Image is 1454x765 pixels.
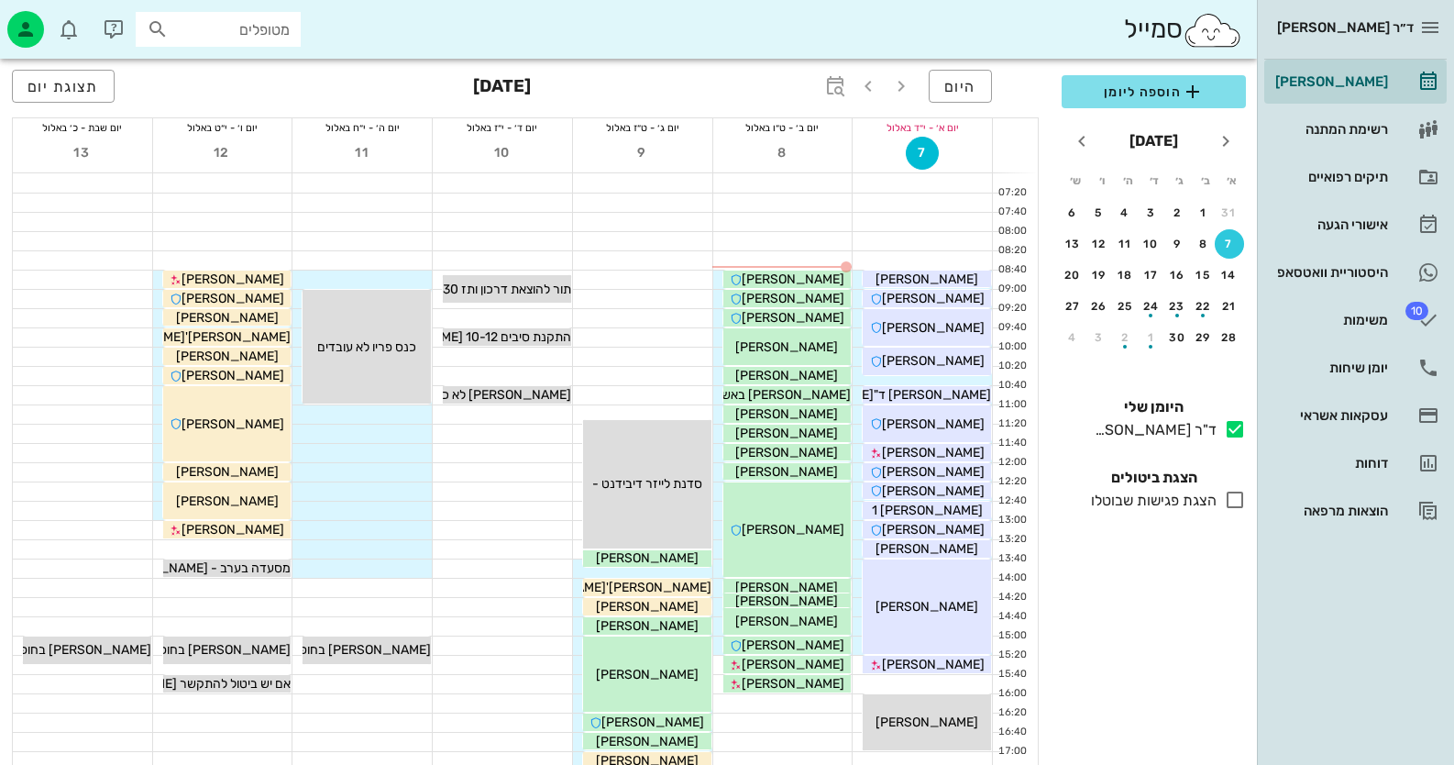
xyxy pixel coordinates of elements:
div: משימות [1272,313,1388,327]
div: 11:40 [993,436,1030,451]
div: 08:00 [993,224,1030,239]
span: [PERSON_NAME] בחופשה [142,642,291,658]
span: [PERSON_NAME] [742,676,844,692]
span: [PERSON_NAME] [742,310,844,326]
div: 09:00 [993,282,1030,297]
div: 7 [1215,238,1244,250]
span: [PERSON_NAME] [882,353,985,369]
button: 4 [1058,323,1087,352]
button: חודש הבא [1065,125,1098,158]
span: 9 [626,145,659,161]
div: 14:20 [993,590,1030,605]
div: 15:20 [993,648,1030,663]
div: 17:00 [993,744,1030,759]
button: 7 [906,137,939,170]
span: הוספה ליומן [1076,81,1231,103]
button: 7 [1215,229,1244,259]
div: 13:00 [993,513,1030,528]
div: 12 [1085,238,1114,250]
button: 30 [1162,323,1192,352]
span: [PERSON_NAME] [742,522,844,538]
div: הוצאות מרפאה [1272,504,1388,518]
span: 8 [766,145,799,161]
button: 1 [1189,198,1218,227]
button: 2 [1162,198,1192,227]
button: 15 [1189,261,1218,290]
div: 3 [1137,206,1166,219]
div: סמייל [1124,10,1242,50]
div: יום א׳ - י״ד באלול [853,118,992,137]
button: 18 [1110,261,1140,290]
span: [PERSON_NAME] [596,734,699,749]
th: ג׳ [1168,165,1192,196]
span: [PERSON_NAME] באשס [713,387,851,403]
button: 31 [1215,198,1244,227]
button: 8 [766,137,799,170]
button: 8 [1189,229,1218,259]
span: [PERSON_NAME] [182,416,284,432]
a: אישורי הגעה [1264,203,1447,247]
span: מסעדה בערב - [PERSON_NAME] [105,560,291,576]
span: [PERSON_NAME] [882,445,985,460]
div: 10:40 [993,378,1030,394]
span: [PERSON_NAME] [882,320,985,336]
span: [PERSON_NAME] 1 [872,503,983,518]
span: [PERSON_NAME] [882,291,985,306]
div: 08:20 [993,243,1030,259]
button: 25 [1110,292,1140,321]
div: 08:40 [993,262,1030,278]
th: ש׳ [1063,165,1087,196]
button: 21 [1215,292,1244,321]
span: כנס פריו לא עובדים [317,339,416,355]
div: 25 [1110,300,1140,313]
span: [PERSON_NAME] [735,580,838,595]
div: דוחות [1272,456,1388,471]
div: 16:20 [993,705,1030,721]
div: 4 [1110,206,1140,219]
div: רשימת המתנה [1272,122,1388,137]
h4: הצגת ביטולים [1062,467,1246,489]
div: 14:00 [993,571,1030,586]
div: יום ו׳ - י״ט באלול [153,118,292,137]
span: [PERSON_NAME] [735,464,838,480]
div: 24 [1137,300,1166,313]
div: 17 [1137,269,1166,282]
div: 09:20 [993,301,1030,316]
button: 26 [1085,292,1114,321]
div: 28 [1215,331,1244,344]
span: [PERSON_NAME] [182,368,284,383]
span: [PERSON_NAME] [596,599,699,615]
span: [PERSON_NAME] [596,618,699,634]
div: 29 [1189,331,1218,344]
div: 2 [1162,206,1192,219]
button: 9 [626,137,659,170]
div: 15 [1189,269,1218,282]
span: ד״ר [PERSON_NAME] [1277,19,1414,36]
span: [PERSON_NAME] [176,493,279,509]
button: תצוגת יום [12,70,115,103]
div: 1 [1137,331,1166,344]
button: 12 [1085,229,1114,259]
span: 12 [206,145,239,161]
button: 5 [1085,198,1114,227]
div: 11:20 [993,416,1030,432]
span: [PERSON_NAME] [176,310,279,326]
div: יום שבת - כ׳ באלול [13,118,152,137]
a: רשימת המתנה [1264,107,1447,151]
button: 3 [1085,323,1114,352]
span: [PERSON_NAME] [742,291,844,306]
div: יום ה׳ - י״ח באלול [292,118,432,137]
div: 9 [1162,238,1192,250]
div: 27 [1058,300,1087,313]
span: 13 [66,145,99,161]
button: 10 [1137,229,1166,259]
div: 5 [1085,206,1114,219]
span: סדנת לייזר דיבידנט - [592,476,702,492]
div: 10:20 [993,359,1030,374]
button: 27 [1058,292,1087,321]
div: 22 [1189,300,1218,313]
div: עסקאות אשראי [1272,408,1388,423]
span: [PERSON_NAME] בחופשה [282,642,431,658]
span: [PERSON_NAME] [876,715,978,730]
button: 6 [1058,198,1087,227]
